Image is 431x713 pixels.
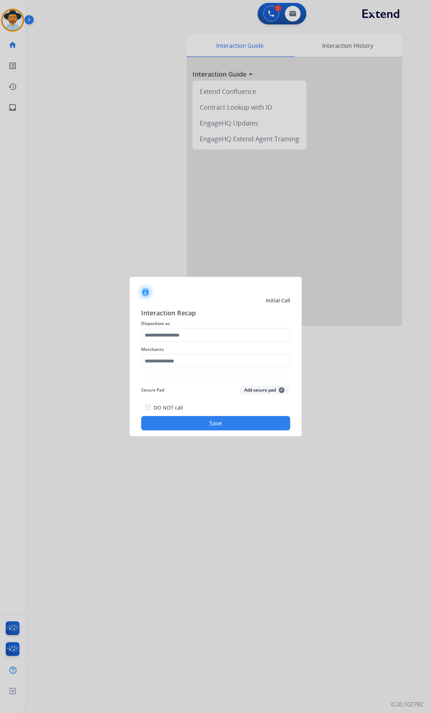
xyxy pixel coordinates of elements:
img: contactIcon [137,284,154,301]
span: Secure Pad [141,386,164,394]
span: Disposition as [141,319,290,328]
button: Save [141,416,290,430]
span: Merchants [141,345,290,354]
p: 0.20.1027RC [391,700,424,709]
button: Add secure pad+ [240,386,289,394]
span: + [279,387,284,393]
label: DO NOT call [154,404,183,411]
span: Initial Call [266,297,290,304]
span: Interaction Recap [141,308,290,319]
